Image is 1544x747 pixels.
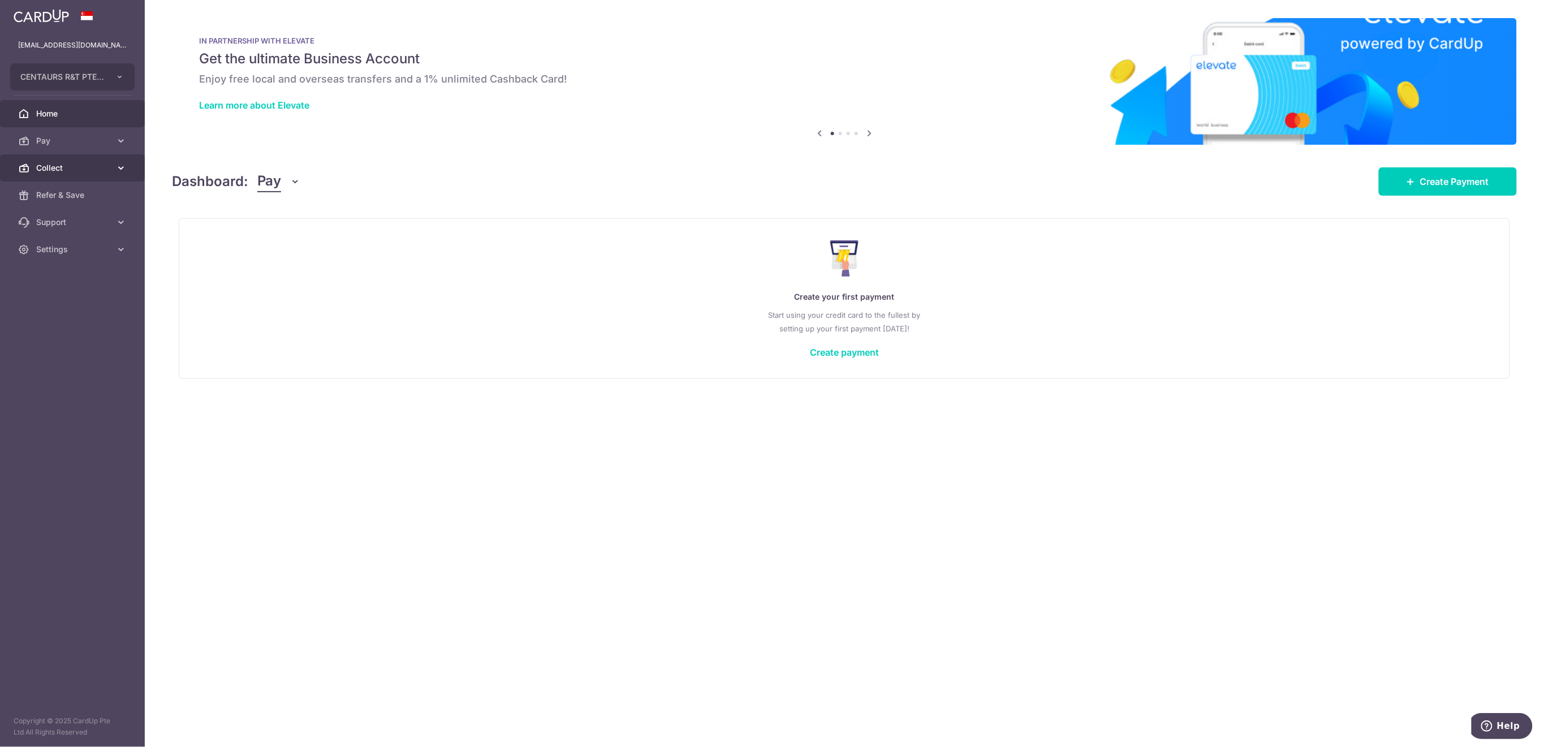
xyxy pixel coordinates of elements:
[36,217,111,228] span: Support
[14,9,69,23] img: CardUp
[199,72,1490,86] h6: Enjoy free local and overseas transfers and a 1% unlimited Cashback Card!
[257,171,281,192] span: Pay
[36,108,111,119] span: Home
[199,100,309,111] a: Learn more about Elevate
[202,308,1487,335] p: Start using your credit card to the fullest by setting up your first payment [DATE]!
[36,135,111,146] span: Pay
[257,171,301,192] button: Pay
[36,189,111,201] span: Refer & Save
[36,244,111,255] span: Settings
[199,36,1490,45] p: IN PARTNERSHIP WITH ELEVATE
[1379,167,1517,196] a: Create Payment
[172,171,248,192] h4: Dashboard:
[10,63,135,90] button: CENTAURS R&T PTE. LTD.
[202,290,1487,304] p: Create your first payment
[1420,175,1489,188] span: Create Payment
[18,40,127,51] p: [EMAIL_ADDRESS][DOMAIN_NAME]
[20,71,104,83] span: CENTAURS R&T PTE. LTD.
[199,50,1490,68] h5: Get the ultimate Business Account
[810,347,879,358] a: Create payment
[172,18,1517,145] img: Renovation banner
[1472,713,1533,741] iframe: Opens a widget where you can find more information
[830,240,859,277] img: Make Payment
[36,162,111,174] span: Collect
